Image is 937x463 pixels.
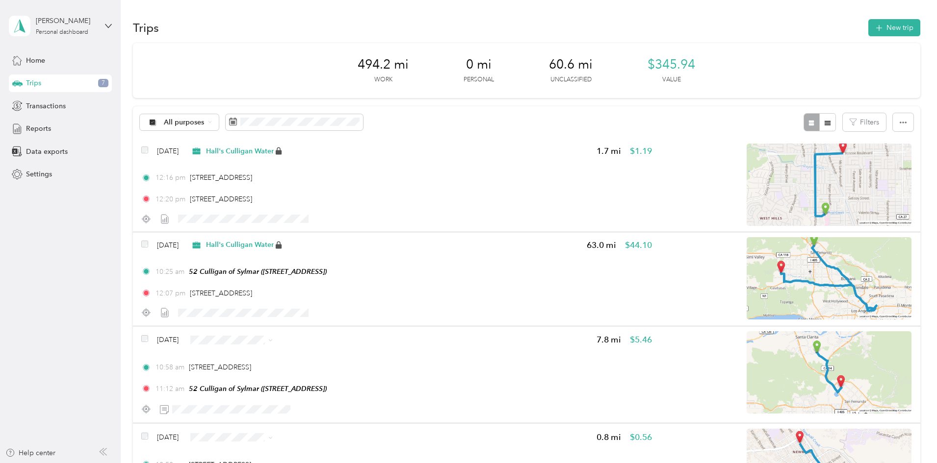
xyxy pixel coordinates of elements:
[190,289,252,297] span: [STREET_ADDRESS]
[156,267,184,277] span: 10:25 am
[156,172,185,183] span: 12:16 pm
[156,362,184,372] span: 10:58 am
[843,113,886,131] button: Filters
[374,75,392,84] p: Work
[157,146,179,156] span: [DATE]
[189,268,327,275] span: 52 Culligan of Sylmar ([STREET_ADDRESS])
[206,147,274,156] span: Hall's Culligan Water
[747,237,911,319] img: minimap
[597,145,621,157] span: 1.7 mi
[189,385,327,392] span: 52 Culligan of Sylmar ([STREET_ADDRESS])
[597,334,621,346] span: 7.8 mi
[164,119,205,126] span: All purposes
[157,335,179,345] span: [DATE]
[550,75,592,84] p: Unclassified
[26,169,52,179] span: Settings
[190,173,252,182] span: [STREET_ADDRESS]
[156,384,184,394] span: 11:12 am
[206,241,274,249] span: Hall's Culligan Water
[882,408,937,463] iframe: Everlance-gr Chat Button Frame
[630,334,652,346] span: $5.46
[26,78,41,88] span: Trips
[98,79,108,88] span: 7
[630,145,652,157] span: $1.19
[464,75,494,84] p: Personal
[26,101,66,111] span: Transactions
[597,431,621,443] span: 0.8 mi
[156,288,185,298] span: 12:07 pm
[133,23,159,33] h1: Trips
[26,55,45,66] span: Home
[868,19,920,36] button: New trip
[26,146,68,157] span: Data exports
[358,57,409,73] span: 494.2 mi
[157,432,179,442] span: [DATE]
[625,239,652,251] span: $44.10
[36,16,97,26] div: [PERSON_NAME]
[5,448,55,458] button: Help center
[648,57,695,73] span: $345.94
[190,195,252,203] span: [STREET_ADDRESS]
[587,239,616,251] span: 63.0 mi
[466,57,492,73] span: 0 mi
[189,363,251,371] span: [STREET_ADDRESS]
[156,194,185,204] span: 12:20 pm
[549,57,593,73] span: 60.6 mi
[747,144,911,226] img: minimap
[26,123,51,134] span: Reports
[630,431,652,443] span: $0.56
[747,331,911,414] img: minimap
[662,75,681,84] p: Value
[157,240,179,250] span: [DATE]
[36,29,88,35] div: Personal dashboard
